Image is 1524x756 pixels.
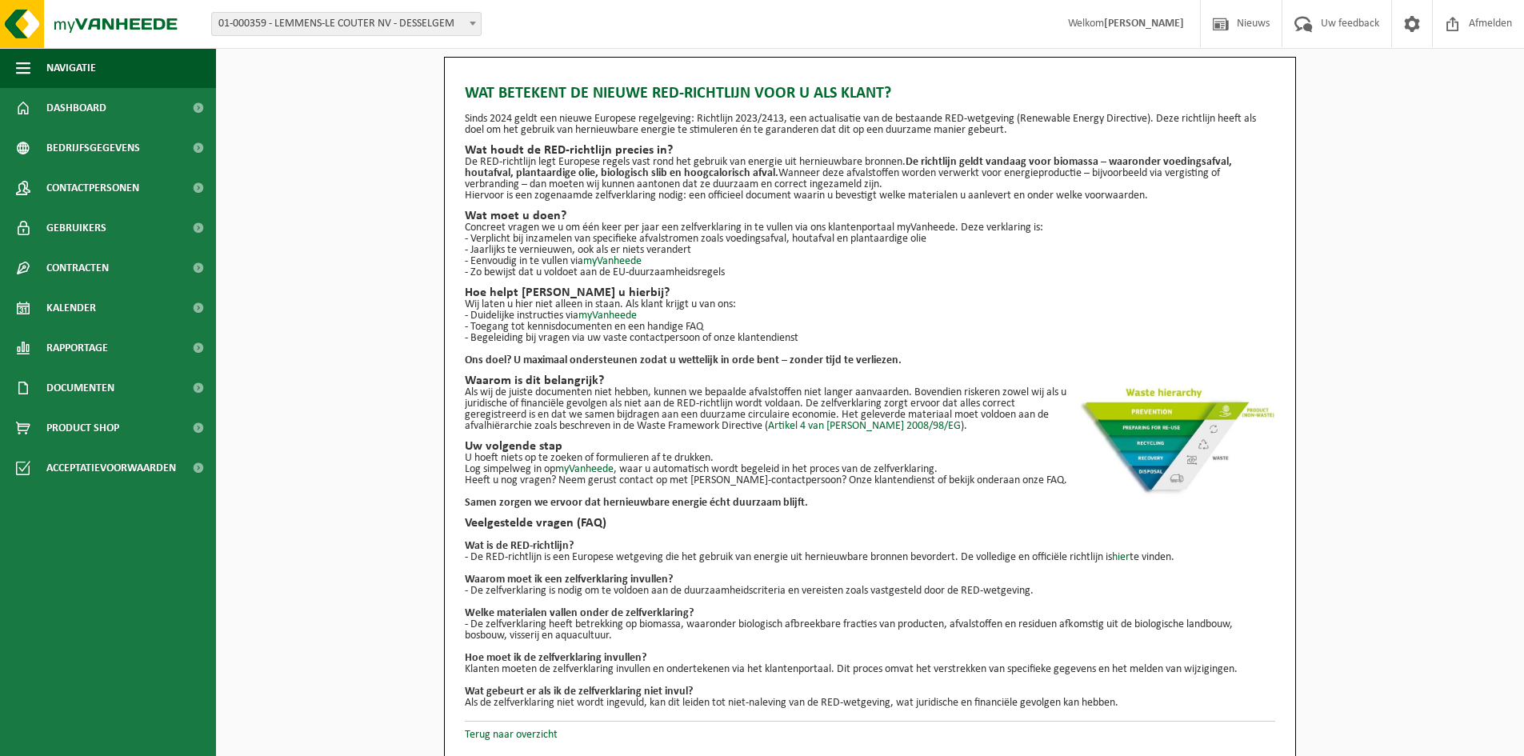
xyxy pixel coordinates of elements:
h2: Wat houdt de RED-richtlijn precies in? [465,144,1275,157]
p: - Verplicht bij inzamelen van specifieke afvalstromen zoals voedingsafval, houtafval en plantaard... [465,234,1275,245]
strong: De richtlijn geldt vandaag voor biomassa – waaronder voedingsafval, houtafval, plantaardige olie,... [465,156,1232,179]
span: 01-000359 - LEMMENS-LE COUTER NV - DESSELGEM [212,13,481,35]
p: Klanten moeten de zelfverklaring invullen en ondertekenen via het klantenportaal. Dit proces omva... [465,664,1275,675]
p: Als wij de juiste documenten niet hebben, kunnen we bepaalde afvalstoffen niet langer aanvaarden.... [465,387,1275,432]
p: - De zelfverklaring is nodig om te voldoen aan de duurzaamheidscriteria en vereisten zoals vastge... [465,586,1275,597]
p: - Zo bewijst dat u voldoet aan de EU-duurzaamheidsregels [465,267,1275,278]
span: Kalender [46,288,96,328]
a: Artikel 4 van [PERSON_NAME] 2008/98/EG [768,420,961,432]
a: myVanheede [583,255,642,267]
p: - Begeleiding bij vragen via uw vaste contactpersoon of onze klantendienst [465,333,1275,344]
b: Wat is de RED-richtlijn? [465,540,574,552]
p: Hiervoor is een zogenaamde zelfverklaring nodig: een officieel document waarin u bevestigt welke ... [465,190,1275,202]
p: Wij laten u hier niet alleen in staan. Als klant krijgt u van ons: [465,299,1275,310]
p: U hoeft niets op te zoeken of formulieren af te drukken. Log simpelweg in op , waar u automatisch... [465,453,1275,475]
p: - De zelfverklaring heeft betrekking op biomassa, waaronder biologisch afbreekbare fracties van p... [465,619,1275,642]
strong: Ons doel? U maximaal ondersteunen zodat u wettelijk in orde bent – zonder tijd te verliezen. [465,354,902,366]
h2: Veelgestelde vragen (FAQ) [465,517,1275,530]
p: - Eenvoudig in te vullen via [465,256,1275,267]
b: Hoe moet ik de zelfverklaring invullen? [465,652,646,664]
p: - Toegang tot kennisdocumenten en een handige FAQ [465,322,1275,333]
p: Als de zelfverklaring niet wordt ingevuld, kan dit leiden tot niet-naleving van de RED-wetgeving,... [465,698,1275,709]
a: hier [1112,551,1130,563]
h2: Wat moet u doen? [465,210,1275,222]
span: Dashboard [46,88,106,128]
b: Samen zorgen we ervoor dat hernieuwbare energie écht duurzaam blijft. [465,497,808,509]
a: Terug naar overzicht [465,729,558,741]
p: - Jaarlijks te vernieuwen, ook als er niets verandert [465,245,1275,256]
span: Documenten [46,368,114,408]
p: Heeft u nog vragen? Neem gerust contact op met [PERSON_NAME]-contactpersoon? Onze klantendienst o... [465,475,1275,486]
span: Contactpersonen [46,168,139,208]
p: - De RED-richtlijn is een Europese wetgeving die het gebruik van energie uit hernieuwbare bronnen... [465,552,1275,563]
span: Product Shop [46,408,119,448]
p: - Duidelijke instructies via [465,310,1275,322]
a: myVanheede [578,310,637,322]
b: Waarom moet ik een zelfverklaring invullen? [465,574,673,586]
b: Welke materialen vallen onder de zelfverklaring? [465,607,694,619]
p: De RED-richtlijn legt Europese regels vast rond het gebruik van energie uit hernieuwbare bronnen.... [465,157,1275,190]
h2: Waarom is dit belangrijk? [465,374,1275,387]
a: myVanheede [555,463,614,475]
span: Wat betekent de nieuwe RED-richtlijn voor u als klant? [465,82,891,106]
strong: [PERSON_NAME] [1104,18,1184,30]
p: Sinds 2024 geldt een nieuwe Europese regelgeving: Richtlijn 2023/2413, een actualisatie van de be... [465,114,1275,136]
span: Contracten [46,248,109,288]
b: Wat gebeurt er als ik de zelfverklaring niet invul? [465,686,693,698]
span: Bedrijfsgegevens [46,128,140,168]
span: 01-000359 - LEMMENS-LE COUTER NV - DESSELGEM [211,12,482,36]
span: Navigatie [46,48,96,88]
h2: Uw volgende stap [465,440,1275,453]
span: Acceptatievoorwaarden [46,448,176,488]
span: Gebruikers [46,208,106,248]
p: Concreet vragen we u om één keer per jaar een zelfverklaring in te vullen via ons klantenportaal ... [465,222,1275,234]
span: Rapportage [46,328,108,368]
h2: Hoe helpt [PERSON_NAME] u hierbij? [465,286,1275,299]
